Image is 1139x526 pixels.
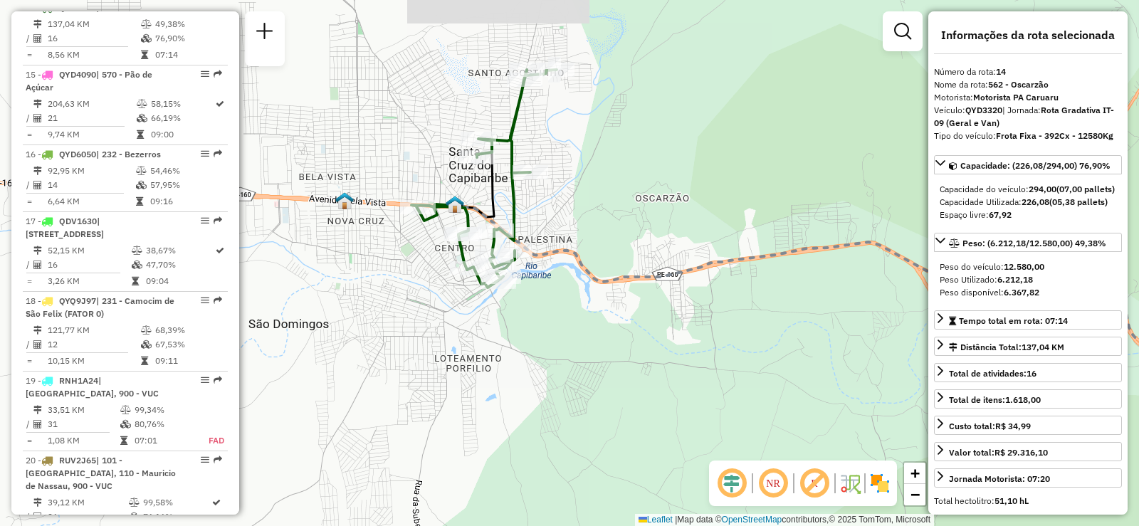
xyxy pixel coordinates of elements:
td: 99,34% [134,403,193,417]
i: Total de Atividades [33,340,42,349]
div: Capacidade Utilizada: [940,196,1116,209]
img: Sta. Cruz Sala de Vendas [335,191,354,210]
a: Capacidade: (226,08/294,00) 76,90% [934,155,1122,174]
span: 16 - [26,149,161,159]
td: / [26,111,33,125]
td: / [26,31,33,46]
span: | [675,515,677,525]
span: Ocultar NR [756,466,790,500]
div: Veículo: [934,104,1122,130]
td: 80,76% [134,417,193,431]
td: FAD [193,433,225,448]
td: / [26,337,33,352]
td: / [26,417,33,431]
span: Peso: (6.212,18/12.580,00) 49,38% [962,238,1106,248]
span: QYQ9J97 [59,295,96,306]
td: 8,56 KM [47,48,140,62]
td: 09:11 [154,354,222,368]
a: Total de atividades:16 [934,363,1122,382]
i: % de utilização da cubagem [136,181,147,189]
span: Peso do veículo: [940,261,1044,272]
div: Valor total: [949,446,1048,459]
td: 36 [47,510,128,524]
em: Opções [201,70,209,78]
i: % de utilização do peso [120,406,131,414]
span: | 232 - Bezerros [96,149,161,159]
em: Rota exportada [214,456,222,464]
i: Total de Atividades [33,34,42,43]
div: Capacidade do veículo: [940,183,1116,196]
a: Exibir filtros [888,17,917,46]
span: | 562 - Oscarzão [96,2,162,13]
span: | 101 - [GEOGRAPHIC_DATA], 110 - Mauricio de Nassau, 900 - VUC [26,455,176,491]
strong: 6.367,82 [1004,287,1039,298]
span: Capacidade: (226,08/294,00) 76,90% [960,160,1111,171]
div: Nome da rota: [934,78,1122,91]
span: | [GEOGRAPHIC_DATA], 900 - VUC [26,375,159,399]
strong: 1.618,00 [1005,394,1041,405]
span: | 570 - Pão de Açúcar [26,69,152,93]
td: 39,12 KM [47,495,128,510]
span: 137,04 KM [1022,342,1064,352]
a: Jornada Motorista: 07:20 [934,468,1122,488]
i: Total de Atividades [33,261,42,269]
td: 121,77 KM [47,323,140,337]
div: Capacidade: (226,08/294,00) 76,90% [934,177,1122,227]
td: = [26,354,33,368]
span: 19 - [26,375,159,399]
td: = [26,194,33,209]
strong: 562 - Oscarzão [988,79,1049,90]
strong: 6.212,18 [997,274,1033,285]
td: 12 [47,337,140,352]
i: Distância Total [33,498,42,507]
td: / [26,178,33,192]
img: PA - Sta Cruz [446,195,464,214]
span: QDV1630 [59,216,97,226]
span: − [910,485,920,503]
a: Leaflet [639,515,673,525]
a: Nova sessão e pesquisa [251,17,279,49]
i: Tempo total em rota [120,436,127,445]
td: 09:04 [145,274,214,288]
strong: 294,00 [1029,184,1056,194]
td: 67,53% [154,337,222,352]
i: Distância Total [33,100,42,108]
em: Rota exportada [214,296,222,305]
strong: 226,08 [1022,196,1049,207]
i: Tempo total em rota [141,51,148,59]
i: % de utilização da cubagem [120,420,131,428]
strong: 12.580,00 [1004,261,1044,272]
i: % de utilização do peso [141,20,152,28]
span: Exibir rótulo [797,466,831,500]
div: Espaço livre: [940,209,1116,221]
td: 49,38% [154,17,222,31]
strong: 67,92 [989,209,1012,220]
span: RNH1A24 [59,375,98,386]
i: Rota otimizada [216,246,224,255]
img: Fluxo de ruas [839,472,861,495]
i: % de utilização do peso [129,498,140,507]
span: QYD6050 [59,149,96,159]
span: | 231 - Camocim de São Felix (FATOR 0) [26,295,174,319]
td: 21 [47,111,136,125]
td: 07:01 [134,433,193,448]
i: Total de Atividades [33,420,42,428]
td: 92,95 KM [47,164,135,178]
div: Tipo do veículo: [934,130,1122,142]
span: Ocultar deslocamento [715,466,749,500]
td: / [26,510,33,524]
strong: Motorista PA Caruaru [973,92,1059,102]
em: Rota exportada [214,70,222,78]
i: Distância Total [33,406,42,414]
td: 31 [47,417,120,431]
i: Tempo total em rota [137,130,144,139]
i: % de utilização da cubagem [132,261,142,269]
td: 76,90% [154,31,222,46]
td: 52,15 KM [47,243,131,258]
em: Opções [201,216,209,225]
td: 33,51 KM [47,403,120,417]
i: Rota otimizada [212,498,221,507]
span: QYD4090 [59,69,96,80]
td: = [26,433,33,448]
td: 10,15 KM [47,354,140,368]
